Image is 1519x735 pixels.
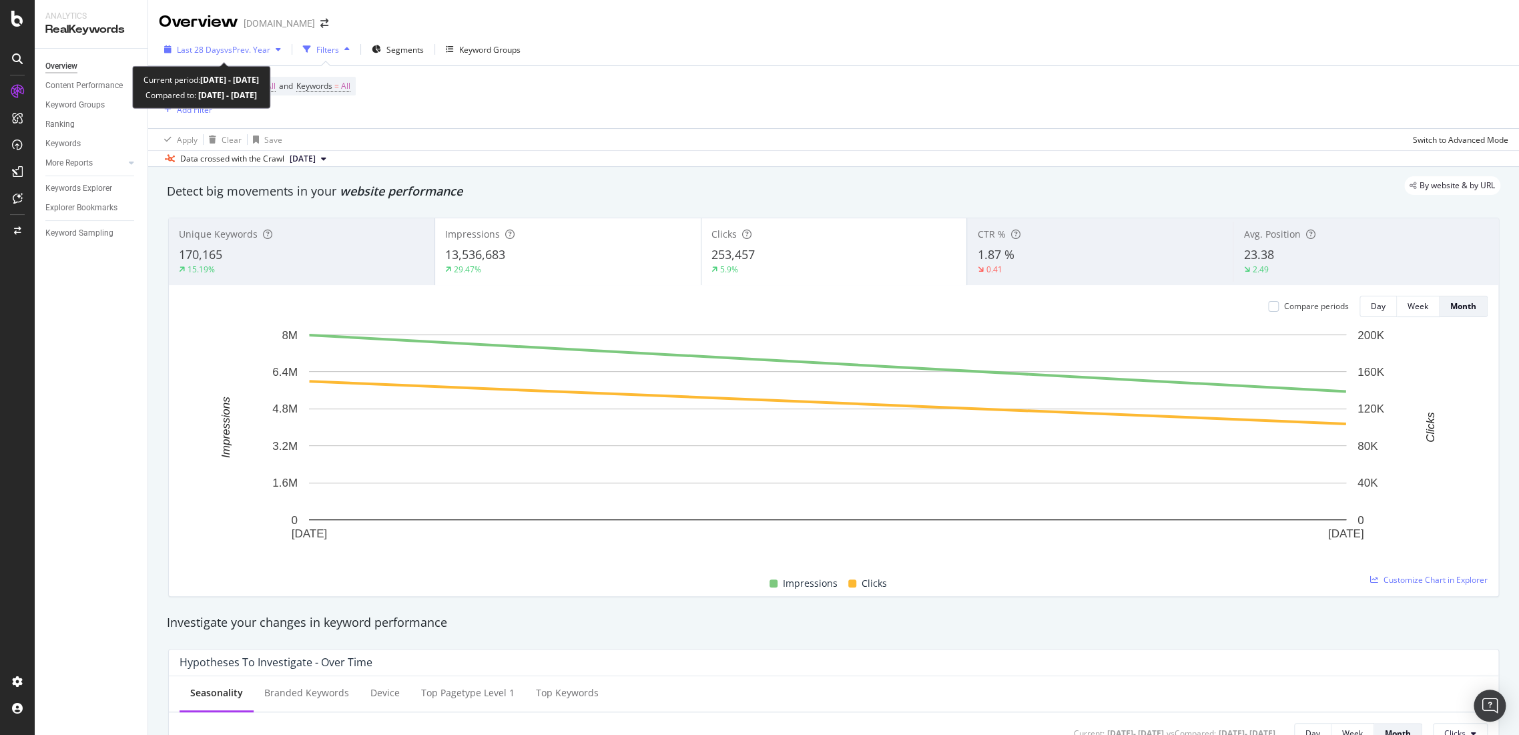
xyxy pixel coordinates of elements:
[279,80,293,91] span: and
[1408,129,1508,150] button: Switch to Advanced Mode
[1384,574,1488,585] span: Customize Chart in Explorer
[45,117,138,132] a: Ranking
[334,80,339,91] span: =
[1420,182,1495,190] span: By website & by URL
[188,264,215,275] div: 15.19%
[1357,366,1384,379] text: 160K
[284,151,332,167] button: [DATE]
[264,686,349,700] div: Branded Keywords
[143,72,259,87] div: Current period:
[1404,176,1500,195] div: legacy label
[320,19,328,28] div: arrow-right-arrow-left
[272,403,298,415] text: 4.8M
[145,87,257,103] div: Compared to:
[272,366,298,379] text: 6.4M
[341,77,350,95] span: All
[1413,134,1508,146] div: Switch to Advanced Mode
[290,153,316,165] span: 2025 Sep. 8th
[272,440,298,453] text: 3.2M
[45,201,117,215] div: Explorer Bookmarks
[180,153,284,165] div: Data crossed with the Crawl
[45,137,81,151] div: Keywords
[1359,296,1397,317] button: Day
[1243,228,1300,240] span: Avg. Position
[440,39,526,60] button: Keyword Groups
[862,575,887,591] span: Clicks
[224,44,270,55] span: vs Prev. Year
[177,134,198,146] div: Apply
[45,226,138,240] a: Keyword Sampling
[45,182,138,196] a: Keywords Explorer
[1243,246,1273,262] span: 23.38
[720,264,738,275] div: 5.9%
[445,246,505,262] span: 13,536,683
[1397,296,1440,317] button: Week
[167,614,1500,632] div: Investigate your changes in keyword performance
[45,226,113,240] div: Keyword Sampling
[45,59,77,73] div: Overview
[366,39,429,60] button: Segments
[421,686,515,700] div: Top pagetype Level 1
[1424,412,1437,443] text: Clicks
[272,477,298,489] text: 1.6M
[45,156,125,170] a: More Reports
[45,182,112,196] div: Keywords Explorer
[445,228,500,240] span: Impressions
[1357,403,1384,415] text: 120K
[179,246,222,262] span: 170,165
[977,246,1014,262] span: 1.87 %
[45,11,137,22] div: Analytics
[1252,264,1268,275] div: 2.49
[1357,328,1384,341] text: 200K
[783,575,838,591] span: Impressions
[536,686,599,700] div: Top Keywords
[316,44,339,55] div: Filters
[266,77,276,95] span: All
[220,397,232,458] text: Impressions
[190,686,243,700] div: Seasonality
[180,328,1476,560] svg: A chart.
[264,134,282,146] div: Save
[45,79,138,93] a: Content Performance
[1408,300,1428,312] div: Week
[1440,296,1488,317] button: Month
[386,44,424,55] span: Segments
[45,201,138,215] a: Explorer Bookmarks
[45,79,123,93] div: Content Performance
[159,11,238,33] div: Overview
[45,117,75,132] div: Ranking
[196,89,257,101] b: [DATE] - [DATE]
[292,513,298,526] text: 0
[711,228,737,240] span: Clicks
[370,686,400,700] div: Device
[204,129,242,150] button: Clear
[45,98,138,112] a: Keyword Groups
[248,129,282,150] button: Save
[296,80,332,91] span: Keywords
[1371,300,1386,312] div: Day
[1357,513,1363,526] text: 0
[45,22,137,37] div: RealKeywords
[45,98,105,112] div: Keyword Groups
[45,156,93,170] div: More Reports
[180,656,372,669] div: Hypotheses to Investigate - Over Time
[159,129,198,150] button: Apply
[282,328,298,341] text: 8M
[1328,527,1364,539] text: [DATE]
[45,137,138,151] a: Keywords
[159,101,212,117] button: Add Filter
[292,527,328,539] text: [DATE]
[177,44,224,55] span: Last 28 Days
[222,134,242,146] div: Clear
[986,264,1002,275] div: 0.41
[159,39,286,60] button: Last 28 DaysvsPrev. Year
[1474,690,1506,722] div: Open Intercom Messenger
[1370,574,1488,585] a: Customize Chart in Explorer
[977,228,1005,240] span: CTR %
[177,104,212,115] div: Add Filter
[1357,440,1378,453] text: 80K
[298,39,355,60] button: Filters
[1450,300,1476,312] div: Month
[711,246,755,262] span: 253,457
